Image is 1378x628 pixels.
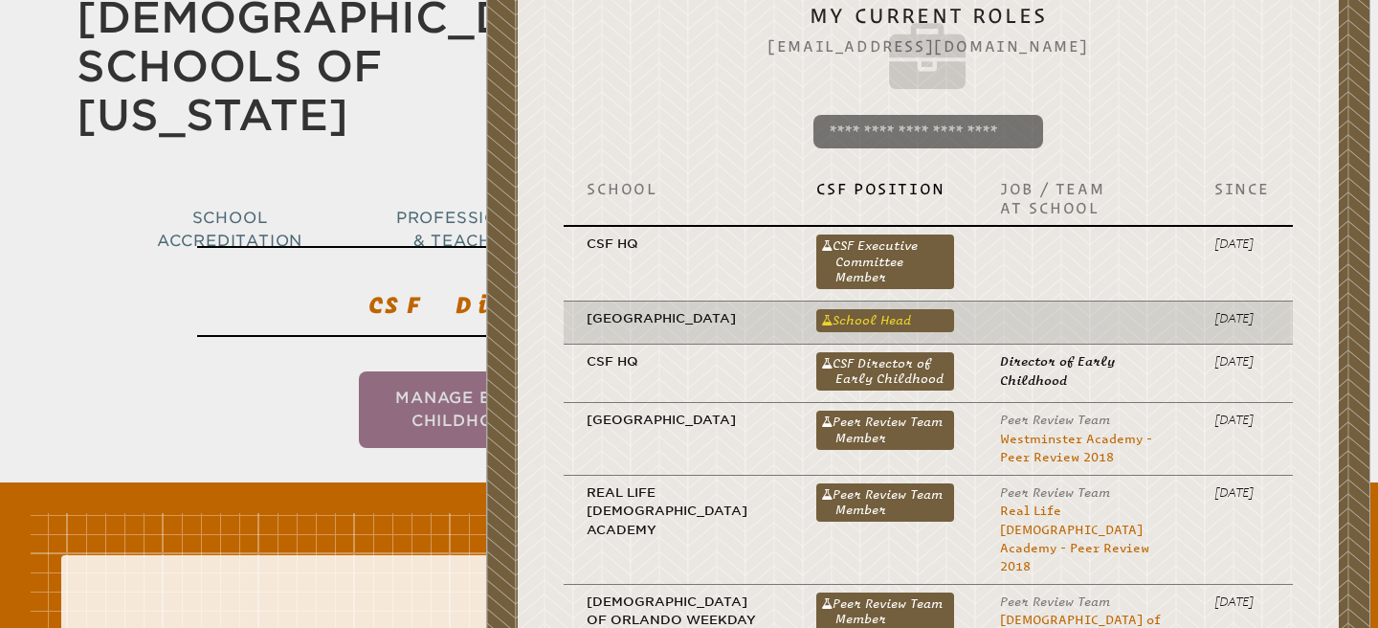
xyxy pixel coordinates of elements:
p: [DATE] [1214,411,1270,429]
p: CSF HQ [587,352,770,370]
span: Peer Review Team [1000,485,1110,500]
a: Westminster Academy - Peer Review 2018 [1000,432,1152,464]
a: Peer Review Team Member [816,483,955,522]
h2: My Current Roles [548,4,1308,100]
p: CSF HQ [587,235,770,253]
a: Real Life [DEMOGRAPHIC_DATA] Academy - Peer Review 2018 [1000,504,1149,573]
a: CSF Executive Committee Member [816,235,955,289]
p: Job / Team at School [1000,179,1168,217]
a: School Head [816,309,955,332]
p: [DATE] [1214,593,1270,611]
p: [DATE] [1214,235,1270,253]
span: Peer Review Team [1000,594,1110,609]
span: School Accreditation [157,209,302,250]
p: Real Life [DEMOGRAPHIC_DATA] Academy [587,483,770,539]
li: Manage Early Childhood [359,371,573,448]
span: Peer Review Team [1000,413,1110,427]
p: [DATE] [1214,483,1270,502]
span: CSF Director of Early Childhood [368,291,1011,318]
span: Professional Development & Teacher Certification [396,209,676,250]
p: [DATE] [1214,352,1270,370]
p: [DATE] [1214,309,1270,327]
p: Director of Early Childhood [1000,352,1168,390]
p: CSF Position [816,179,955,198]
a: Peer Review Team Member [816,411,955,449]
p: Since [1214,179,1270,198]
p: School [587,179,770,198]
a: CSF Director of Early Childhood [816,352,955,391]
p: [GEOGRAPHIC_DATA] [587,411,770,429]
p: [GEOGRAPHIC_DATA] [587,309,770,327]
